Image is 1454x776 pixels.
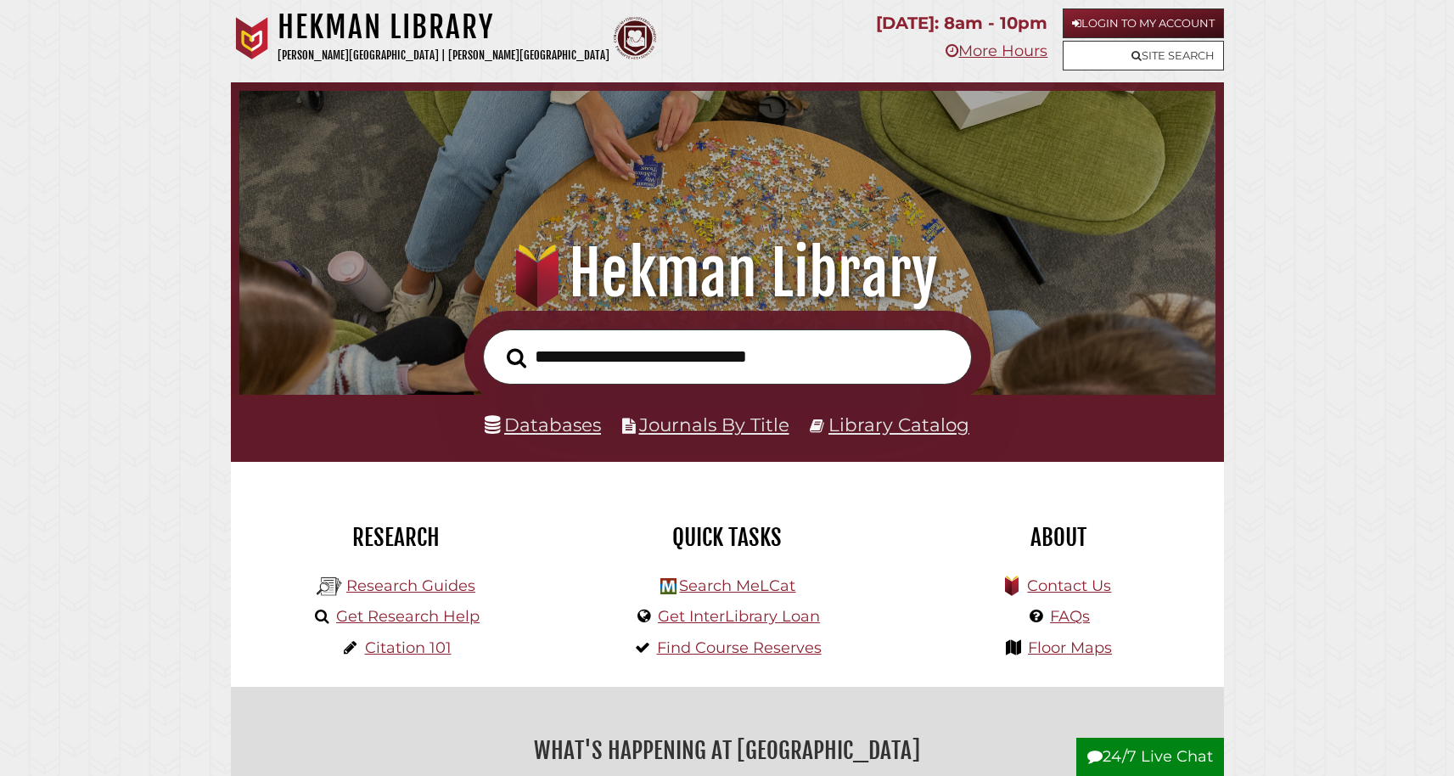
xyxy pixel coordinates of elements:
[1063,41,1224,70] a: Site Search
[317,574,342,599] img: Hekman Library Logo
[658,607,820,626] a: Get InterLibrary Loan
[346,576,475,595] a: Research Guides
[336,607,480,626] a: Get Research Help
[906,523,1211,552] h2: About
[261,236,1193,311] h1: Hekman Library
[278,8,609,46] h1: Hekman Library
[614,17,656,59] img: Calvin Theological Seminary
[231,17,273,59] img: Calvin University
[946,42,1047,60] a: More Hours
[507,347,526,368] i: Search
[639,413,789,436] a: Journals By Title
[1027,576,1111,595] a: Contact Us
[660,578,676,594] img: Hekman Library Logo
[278,46,609,65] p: [PERSON_NAME][GEOGRAPHIC_DATA] | [PERSON_NAME][GEOGRAPHIC_DATA]
[1028,638,1112,657] a: Floor Maps
[365,638,452,657] a: Citation 101
[1050,607,1090,626] a: FAQs
[498,343,535,374] button: Search
[657,638,822,657] a: Find Course Reserves
[575,523,880,552] h2: Quick Tasks
[679,576,795,595] a: Search MeLCat
[1063,8,1224,38] a: Login to My Account
[244,523,549,552] h2: Research
[485,413,601,436] a: Databases
[244,731,1211,770] h2: What's Happening at [GEOGRAPHIC_DATA]
[828,413,969,436] a: Library Catalog
[876,8,1047,38] p: [DATE]: 8am - 10pm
